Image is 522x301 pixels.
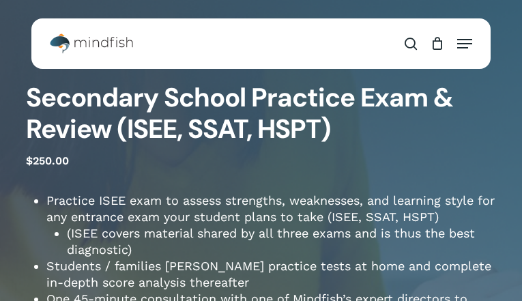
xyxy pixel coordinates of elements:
[457,37,472,51] a: Navigation Menu
[26,82,496,145] h1: Secondary School Practice Exam & Review (ISEE, SSAT, HSPT)
[31,27,491,61] header: Main Menu
[424,27,450,61] a: Cart
[50,33,134,54] img: Mindfish Test Prep & Academics
[67,225,496,258] li: (ISEE covers material shared by all three exams and is thus the best diagnostic)
[46,192,496,258] li: Practice ISEE exam to assess strengths, weaknesses, and learning style for any entrance exam your...
[46,258,496,291] li: Students / families [PERSON_NAME] practice tests at home and complete in-depth score analysis the...
[26,154,69,167] bdi: 250.00
[26,154,33,167] span: $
